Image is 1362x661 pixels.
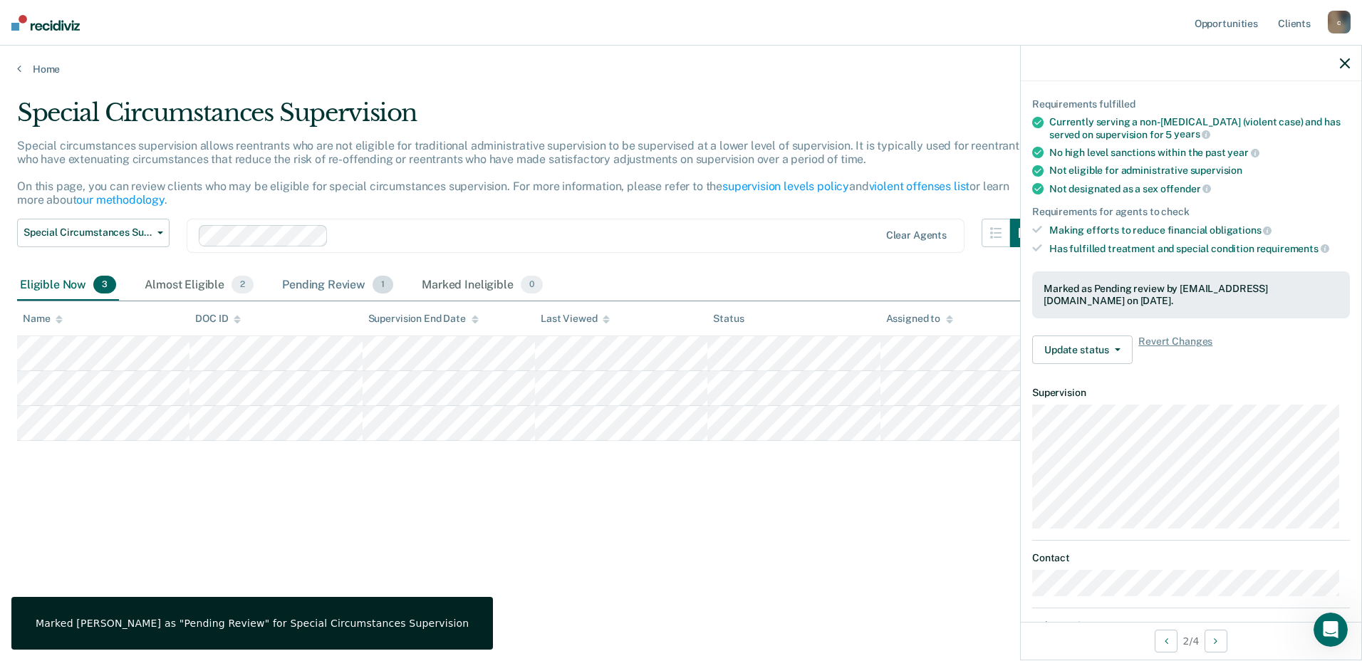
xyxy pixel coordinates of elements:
div: Eligible Now [17,270,119,301]
div: Status [713,313,744,325]
div: Marked [PERSON_NAME] as "Pending Review" for Special Circumstances Supervision [36,617,469,630]
div: Supervision End Date [368,313,479,325]
span: Revert Changes [1138,335,1212,364]
iframe: Intercom live chat [1314,613,1348,647]
dt: Contact [1032,552,1350,564]
span: supervision [1190,165,1242,176]
span: 3 [93,276,116,294]
div: Assigned to [886,313,953,325]
div: DOC ID [195,313,241,325]
span: 2 [232,276,254,294]
dt: Supervision [1032,387,1350,399]
div: Special Circumstances Supervision [17,98,1039,139]
img: Recidiviz [11,15,80,31]
button: Previous Opportunity [1155,630,1178,652]
span: 1 [373,276,393,294]
div: No high level sanctions within the past [1049,146,1350,159]
a: our methodology [76,193,165,207]
div: Marked as Pending review by [EMAIL_ADDRESS][DOMAIN_NAME] on [DATE]. [1044,283,1338,307]
button: Next Opportunity [1205,630,1227,652]
div: Last Viewed [541,313,610,325]
button: Update status [1032,335,1133,364]
span: year [1227,147,1259,158]
div: Almost Eligible [142,270,256,301]
div: Has fulfilled treatment and special condition [1049,242,1350,255]
a: violent offenses list [869,179,970,193]
div: Marked Ineligible [419,270,546,301]
span: obligations [1210,224,1272,236]
div: Not designated as a sex [1049,182,1350,195]
div: Name [23,313,63,325]
p: Special circumstances supervision allows reentrants who are not eligible for traditional administ... [17,139,1025,207]
span: requirements [1257,243,1329,254]
span: 0 [521,276,543,294]
span: years [1174,128,1210,140]
span: offender [1160,183,1212,194]
div: 2 / 4 [1021,622,1361,660]
div: Requirements fulfilled [1032,98,1350,110]
a: Home [17,63,1345,76]
div: Clear agents [886,229,947,241]
span: Special Circumstances Supervision [24,227,152,239]
a: supervision levels policy [722,179,849,193]
dt: Relevant Contact Notes [1032,620,1350,632]
div: Making efforts to reduce financial [1049,224,1350,236]
div: c [1328,11,1351,33]
div: Pending Review [279,270,396,301]
div: Requirements for agents to check [1032,206,1350,218]
div: Currently serving a non-[MEDICAL_DATA] (violent case) and has served on supervision for 5 [1049,116,1350,140]
div: Not eligible for administrative [1049,165,1350,177]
